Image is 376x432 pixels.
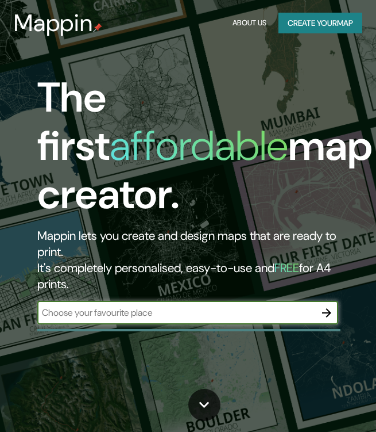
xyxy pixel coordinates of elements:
[278,13,362,34] button: Create yourmap
[37,228,338,292] h2: Mappin lets you create and design maps that are ready to print. It's completely personalised, eas...
[37,306,315,319] input: Choose your favourite place
[230,13,269,34] button: About Us
[14,9,93,37] h3: Mappin
[93,23,102,32] img: mappin-pin
[110,119,288,173] h1: affordable
[37,74,373,228] h1: The first map creator.
[274,260,299,276] h5: FREE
